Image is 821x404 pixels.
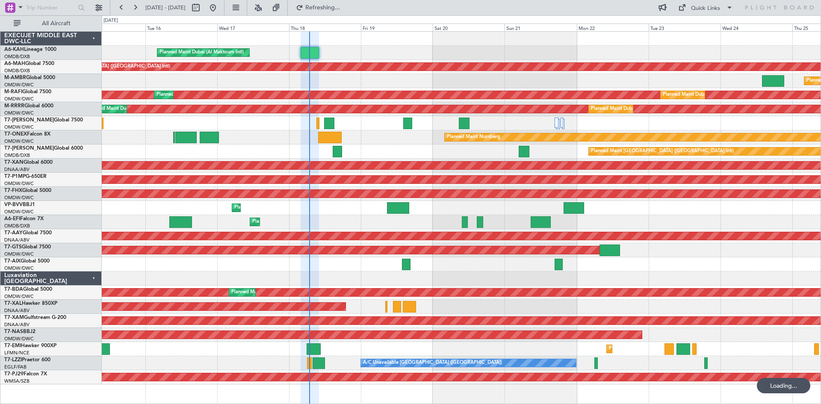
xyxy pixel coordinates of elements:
[159,46,244,59] div: Planned Maint Dubai (Al Maktoum Intl)
[4,103,53,109] a: M-RRRRGlobal 6000
[4,364,27,370] a: EGLF/FAB
[447,131,500,144] div: Planned Maint Nurnberg
[649,24,721,31] div: Tue 23
[4,195,34,201] a: OMDW/DWC
[4,53,30,60] a: OMDB/DXB
[4,68,30,74] a: OMDB/DXB
[363,357,502,369] div: A/C Unavailable [GEOGRAPHIC_DATA] ([GEOGRAPHIC_DATA])
[4,372,24,377] span: T7-PJ29
[4,146,54,151] span: T7-[PERSON_NAME]
[505,24,576,31] div: Sun 21
[4,132,50,137] a: T7-ONEXFalcon 8X
[4,357,50,363] a: T7-LZZIPraetor 600
[305,5,341,11] span: Refreshing...
[4,118,54,123] span: T7-[PERSON_NAME]
[4,343,56,348] a: T7-EMIHawker 900XP
[145,24,217,31] div: Tue 16
[22,21,90,27] span: All Aircraft
[4,216,20,221] span: A6-EFI
[4,174,26,179] span: T7-P1MP
[292,1,343,15] button: Refreshing...
[9,17,93,30] button: All Aircraft
[4,103,24,109] span: M-RRRR
[4,336,34,342] a: OMDW/DWC
[4,138,34,144] a: OMDW/DWC
[26,1,75,14] input: Trip Number
[4,202,23,207] span: VP-BVV
[145,4,186,12] span: [DATE] - [DATE]
[4,61,54,66] a: A6-MAHGlobal 7500
[289,24,361,31] div: Thu 18
[4,245,51,250] a: T7-GTSGlobal 7500
[4,216,44,221] a: A6-EFIFalcon 7X
[757,378,810,393] div: Loading...
[4,152,30,159] a: OMDB/DXB
[4,188,51,193] a: T7-FHXGlobal 5000
[4,301,57,306] a: T7-XALHawker 850XP
[4,251,34,257] a: OMDW/DWC
[4,180,34,187] a: OMDW/DWC
[4,245,22,250] span: T7-GTS
[4,315,24,320] span: T7-XAM
[4,124,34,130] a: OMDW/DWC
[4,223,30,229] a: OMDB/DXB
[157,88,241,101] div: Planned Maint Dubai (Al Maktoum Intl)
[4,166,30,173] a: DNAA/ABV
[4,160,24,165] span: T7-XAN
[103,17,118,24] div: [DATE]
[217,24,289,31] div: Wed 17
[4,174,47,179] a: T7-P1MPG-650ER
[361,24,433,31] div: Fri 19
[234,201,319,214] div: Planned Maint Dubai (Al Maktoum Intl)
[4,237,30,243] a: DNAA/ABV
[4,259,21,264] span: T7-AIX
[663,88,747,101] div: Planned Maint Dubai (Al Maktoum Intl)
[4,132,27,137] span: T7-ONEX
[4,259,50,264] a: T7-AIXGlobal 5000
[4,75,26,80] span: M-AMBR
[4,357,22,363] span: T7-LZZI
[4,230,23,236] span: T7-AAY
[252,215,387,228] div: Planned Maint [GEOGRAPHIC_DATA] ([GEOGRAPHIC_DATA])
[4,293,34,300] a: OMDW/DWC
[4,89,51,94] a: M-RAFIGlobal 7500
[4,307,30,314] a: DNAA/ABV
[4,287,23,292] span: T7-BDA
[577,24,649,31] div: Mon 22
[4,110,34,116] a: OMDW/DWC
[4,372,47,377] a: T7-PJ29Falcon 7X
[591,145,734,158] div: Planned Maint [GEOGRAPHIC_DATA] ([GEOGRAPHIC_DATA] Intl)
[4,47,24,52] span: A6-KAH
[4,47,56,52] a: A6-KAHLineage 1000
[4,96,34,102] a: OMDW/DWC
[591,103,675,115] div: Planned Maint Dubai (Al Maktoum Intl)
[4,378,30,384] a: WMSA/SZB
[4,350,30,356] a: LFMN/NCE
[4,202,35,207] a: VP-BVVBBJ1
[4,287,52,292] a: T7-BDAGlobal 5000
[4,61,25,66] span: A6-MAH
[4,118,83,123] a: T7-[PERSON_NAME]Global 7500
[4,315,66,320] a: T7-XAMGulfstream G-200
[4,230,52,236] a: T7-AAYGlobal 7500
[721,24,792,31] div: Wed 24
[433,24,505,31] div: Sat 20
[4,265,34,271] a: OMDW/DWC
[4,329,23,334] span: T7-NAS
[4,160,53,165] a: T7-XANGlobal 6000
[4,188,22,193] span: T7-FHX
[4,89,22,94] span: M-RAFI
[4,75,55,80] a: M-AMBRGlobal 5000
[4,209,34,215] a: OMDW/DWC
[4,301,22,306] span: T7-XAL
[231,286,316,299] div: Planned Maint Dubai (Al Maktoum Intl)
[609,342,691,355] div: Planned Maint [GEOGRAPHIC_DATA]
[4,343,21,348] span: T7-EMI
[4,329,35,334] a: T7-NASBBJ2
[4,146,83,151] a: T7-[PERSON_NAME]Global 6000
[4,82,34,88] a: OMDW/DWC
[73,24,145,31] div: Mon 15
[4,321,30,328] a: DNAA/ABV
